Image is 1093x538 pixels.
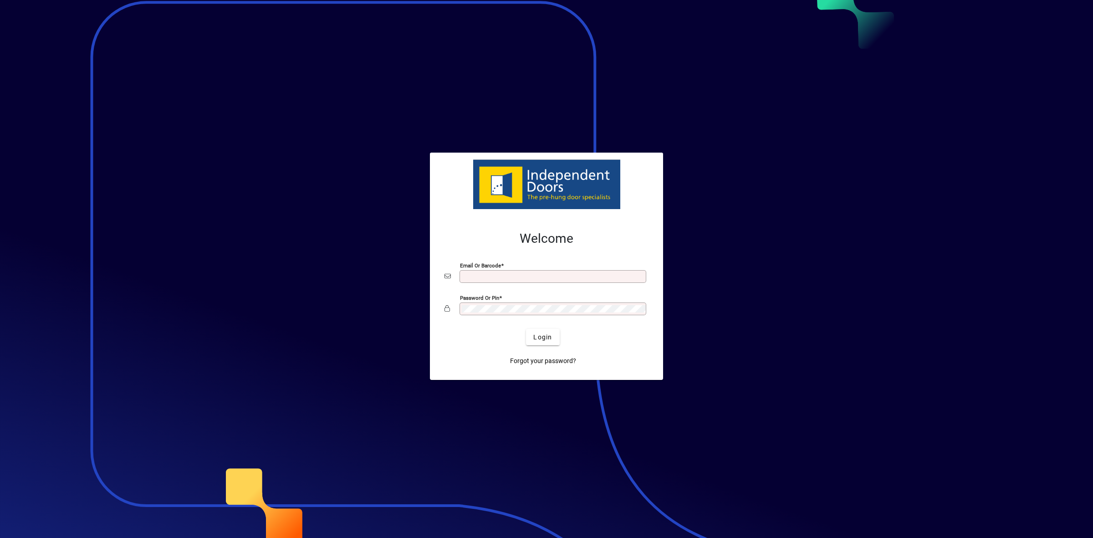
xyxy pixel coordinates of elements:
[510,356,576,366] span: Forgot your password?
[460,295,499,301] mat-label: Password or Pin
[444,231,649,246] h2: Welcome
[460,262,501,269] mat-label: Email or Barcode
[526,329,559,345] button: Login
[533,333,552,342] span: Login
[506,353,580,369] a: Forgot your password?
